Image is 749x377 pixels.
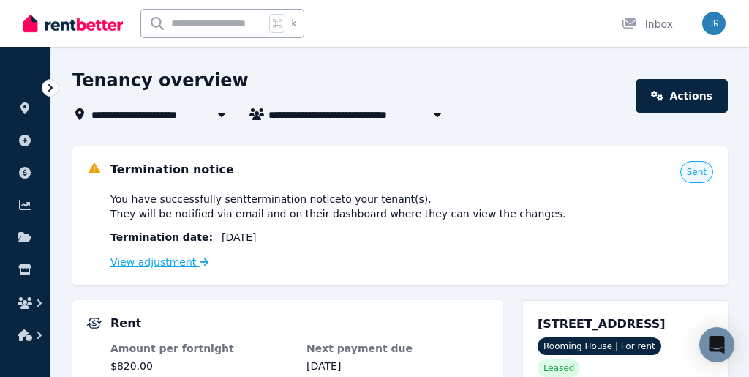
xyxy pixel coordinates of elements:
[110,315,141,332] h5: Rent
[110,230,213,245] span: Termination date :
[687,166,707,178] span: Sent
[622,17,673,31] div: Inbox
[306,341,488,356] dt: Next payment due
[110,192,566,221] span: You have successfully sent termination notice to your tenant(s) . They will be notified via email...
[538,317,666,331] span: [STREET_ADDRESS]
[110,161,234,179] h5: Termination notice
[72,69,249,92] h1: Tenancy overview
[636,79,728,113] a: Actions
[306,359,488,373] dd: [DATE]
[110,359,292,373] dd: $820.00
[291,18,296,29] span: k
[543,362,574,374] span: Leased
[23,12,123,34] img: RentBetter
[110,256,208,268] a: View adjustment
[87,318,102,329] img: Rental Payments
[702,12,726,35] img: Jun Rey Lahoylahoy
[222,230,256,245] span: [DATE]
[699,327,734,362] div: Open Intercom Messenger
[538,337,661,355] span: Rooming House | For rent
[110,341,292,356] dt: Amount per fortnight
